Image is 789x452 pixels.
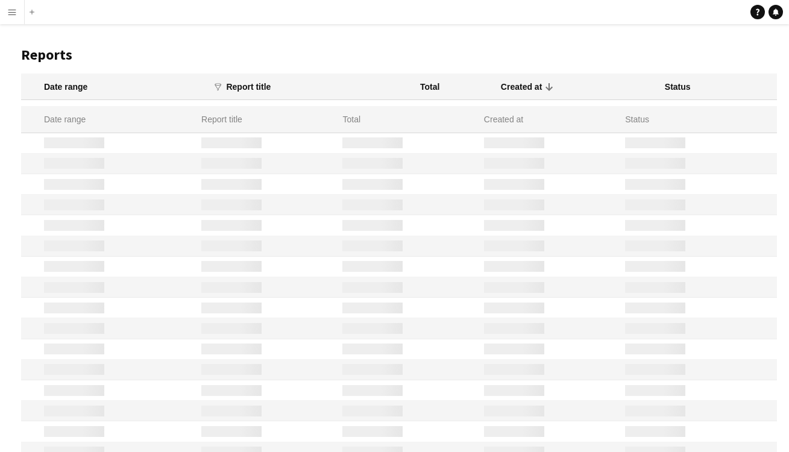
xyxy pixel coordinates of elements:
[484,114,613,125] div: Created at
[201,114,330,125] div: Report title
[226,81,281,92] div: Report title
[342,114,471,125] div: Total
[21,46,777,64] h1: Reports
[44,81,87,92] div: Date range
[625,114,762,125] div: Status
[420,81,439,92] div: Total
[44,114,189,125] div: Date range
[501,81,542,92] div: Created at
[501,81,553,92] div: Created at
[226,81,271,92] div: Report title
[665,81,691,92] div: Status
